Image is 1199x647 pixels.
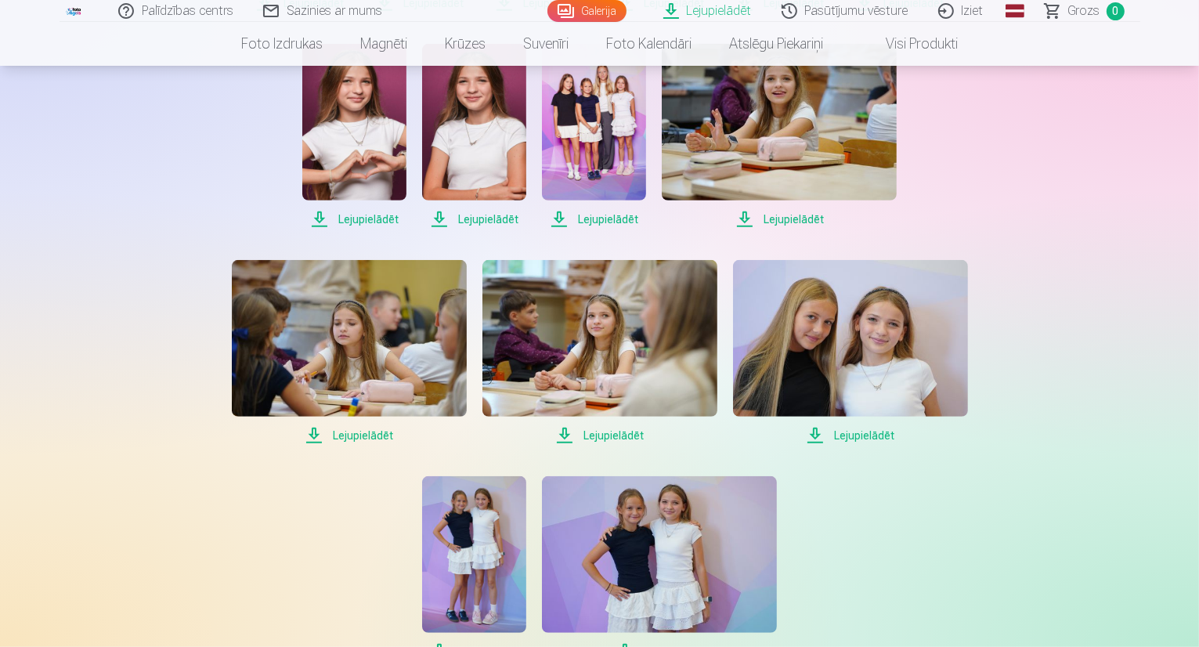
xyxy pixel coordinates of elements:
[232,260,467,445] a: Lejupielādēt
[426,22,504,66] a: Krūzes
[733,260,968,445] a: Lejupielādēt
[482,260,717,445] a: Lejupielādēt
[422,44,526,229] a: Lejupielādēt
[662,44,897,229] a: Lejupielādēt
[587,22,710,66] a: Foto kalendāri
[422,210,526,229] span: Lejupielādēt
[302,44,406,229] a: Lejupielādēt
[842,22,977,66] a: Visi produkti
[542,210,646,229] span: Lejupielādēt
[482,426,717,445] span: Lejupielādēt
[733,426,968,445] span: Lejupielādēt
[542,44,646,229] a: Lejupielādēt
[1107,2,1125,20] span: 0
[302,210,406,229] span: Lejupielādēt
[222,22,341,66] a: Foto izdrukas
[66,6,83,16] img: /fa1
[1068,2,1100,20] span: Grozs
[341,22,426,66] a: Magnēti
[232,426,467,445] span: Lejupielādēt
[504,22,587,66] a: Suvenīri
[662,210,897,229] span: Lejupielādēt
[710,22,842,66] a: Atslēgu piekariņi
